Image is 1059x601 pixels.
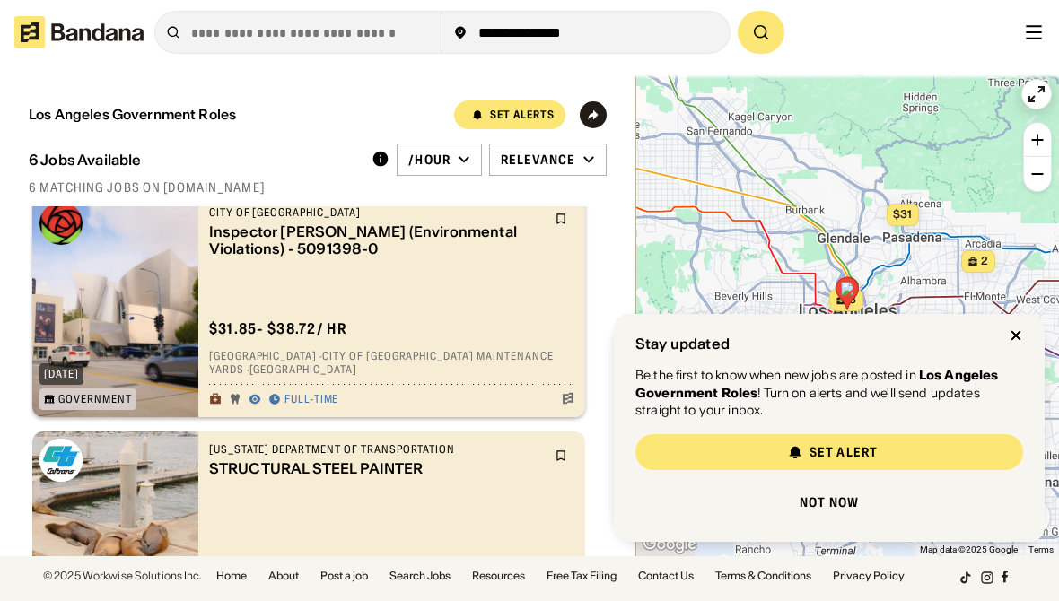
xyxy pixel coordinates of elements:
[39,202,83,245] img: City of Pasadena logo
[209,205,544,220] div: City of [GEOGRAPHIC_DATA]
[981,254,988,269] span: 2
[635,335,730,353] div: Stay updated
[14,16,144,48] img: Bandana logotype
[800,496,859,509] div: Not now
[1028,544,1054,554] a: Terms (opens in new tab)
[638,571,694,581] a: Contact Us
[29,206,607,556] div: grid
[39,439,83,482] img: California Department of Transportation logo
[833,571,905,581] a: Privacy Policy
[472,571,525,581] a: Resources
[547,571,617,581] a: Free Tax Filing
[640,533,699,556] img: Google
[29,179,607,196] div: 6 matching jobs on [DOMAIN_NAME]
[635,367,998,401] strong: Los Angeles Government Roles
[715,571,811,581] a: Terms & Conditions
[501,152,575,168] div: Relevance
[893,207,912,221] span: $31
[29,107,236,123] div: Los Angeles Government Roles
[58,394,132,405] div: Government
[43,571,202,581] div: © 2025 Workwise Solutions Inc.
[408,152,451,168] div: /hour
[44,369,79,379] div: [DATE]
[810,446,878,458] div: Set Alert
[209,349,574,377] div: [GEOGRAPHIC_DATA] · City of [GEOGRAPHIC_DATA] Maintenance Yards · [GEOGRAPHIC_DATA]
[209,442,544,457] div: [US_STATE] Department of Transportation
[635,367,1023,420] div: Be the first to know when new jobs are posted in ! Turn on alerts and we'll send updates straight...
[920,544,1018,554] span: Map data ©2025 Google
[640,533,699,556] a: Open this area in Google Maps (opens a new window)
[320,571,368,581] a: Post a job
[389,571,451,581] a: Search Jobs
[490,109,555,120] div: Set Alerts
[209,460,544,477] div: STRUCTURAL STEEL PAINTER
[209,223,544,257] div: Inspector [PERSON_NAME] (Environmental Violations) - 5091398-0
[209,319,347,338] div: $ 31.85 - $38.72 / hr
[216,571,247,581] a: Home
[29,152,142,169] div: 6 Jobs Available
[284,393,339,407] div: Full-time
[268,571,299,581] a: About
